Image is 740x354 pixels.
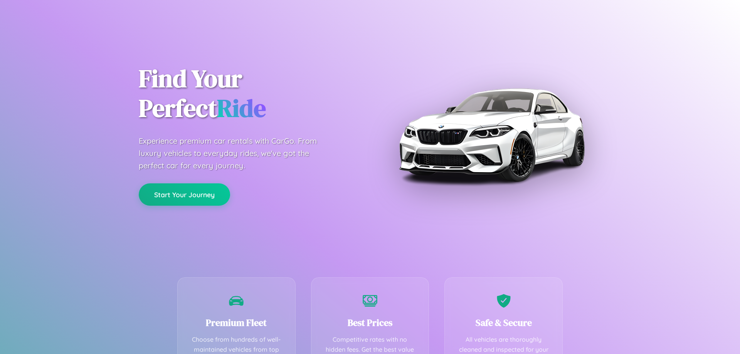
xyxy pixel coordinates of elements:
[217,91,266,125] span: Ride
[139,64,358,123] h1: Find Your Perfect
[323,316,417,329] h3: Best Prices
[395,39,588,231] img: Premium BMW car rental vehicle
[456,316,551,329] h3: Safe & Secure
[189,316,284,329] h3: Premium Fleet
[139,183,230,206] button: Start Your Journey
[139,135,331,172] p: Experience premium car rentals with CarGo. From luxury vehicles to everyday rides, we've got the ...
